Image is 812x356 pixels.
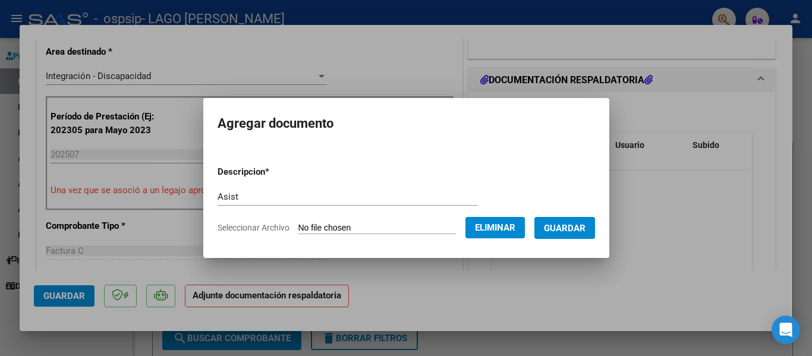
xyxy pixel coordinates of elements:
[218,223,289,232] span: Seleccionar Archivo
[544,223,586,234] span: Guardar
[772,316,800,344] div: Open Intercom Messenger
[218,165,331,179] p: Descripcion
[475,222,515,233] span: Eliminar
[465,217,525,238] button: Eliminar
[218,112,595,135] h2: Agregar documento
[534,217,595,239] button: Guardar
